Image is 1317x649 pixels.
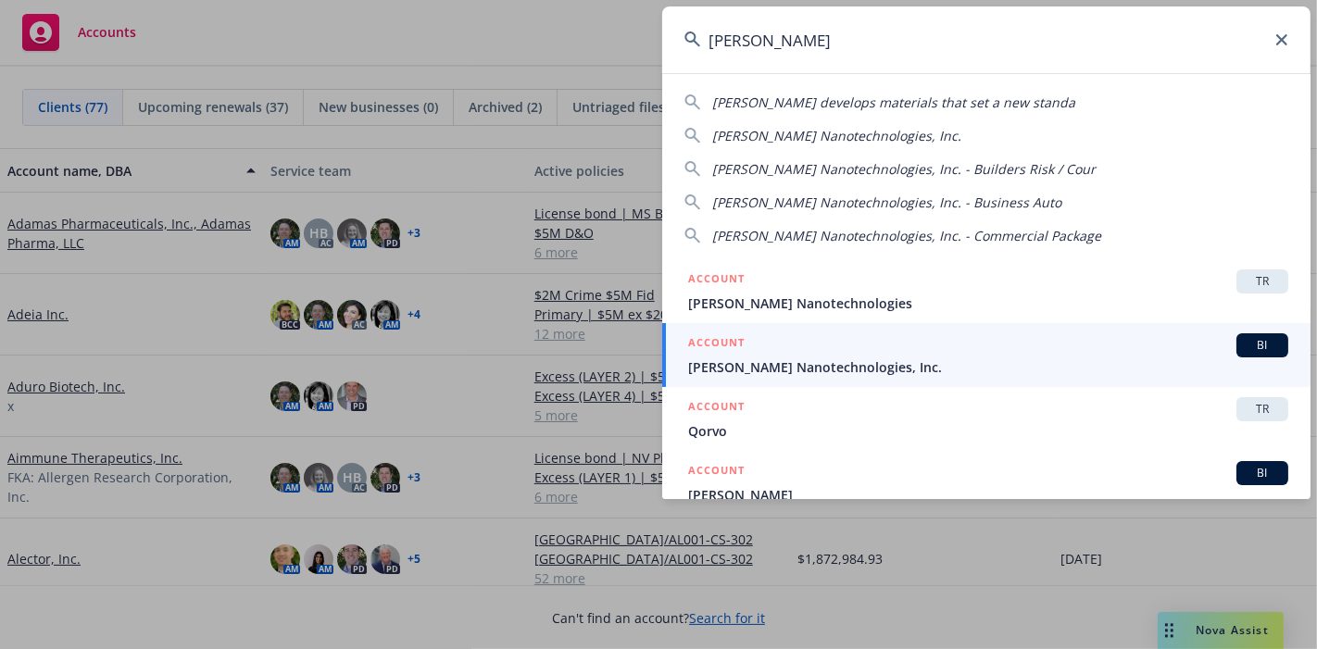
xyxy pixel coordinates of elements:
span: Qorvo [688,421,1288,441]
input: Search... [662,6,1311,73]
a: ACCOUNTTR[PERSON_NAME] Nanotechnologies [662,259,1311,323]
span: [PERSON_NAME] develops materials that set a new standa [712,94,1075,111]
span: [PERSON_NAME] [688,485,1288,505]
h5: ACCOUNT [688,269,745,292]
span: TR [1244,273,1281,290]
a: ACCOUNTBI[PERSON_NAME] [662,451,1311,534]
h5: ACCOUNT [688,397,745,419]
span: TR [1244,401,1281,418]
h5: ACCOUNT [688,333,745,356]
h5: ACCOUNT [688,461,745,483]
span: [PERSON_NAME] Nanotechnologies, Inc. - Business Auto [712,193,1061,211]
span: BI [1244,337,1281,354]
span: [PERSON_NAME] Nanotechnologies, Inc. - Commercial Package [712,227,1101,244]
a: ACCOUNTTRQorvo [662,387,1311,451]
span: [PERSON_NAME] Nanotechnologies, Inc. - Builders Risk / Cour [712,160,1096,178]
span: [PERSON_NAME] Nanotechnologies, Inc. [712,127,961,144]
span: [PERSON_NAME] Nanotechnologies, Inc. [688,357,1288,377]
span: BI [1244,465,1281,481]
a: ACCOUNTBI[PERSON_NAME] Nanotechnologies, Inc. [662,323,1311,387]
span: [PERSON_NAME] Nanotechnologies [688,293,1288,313]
